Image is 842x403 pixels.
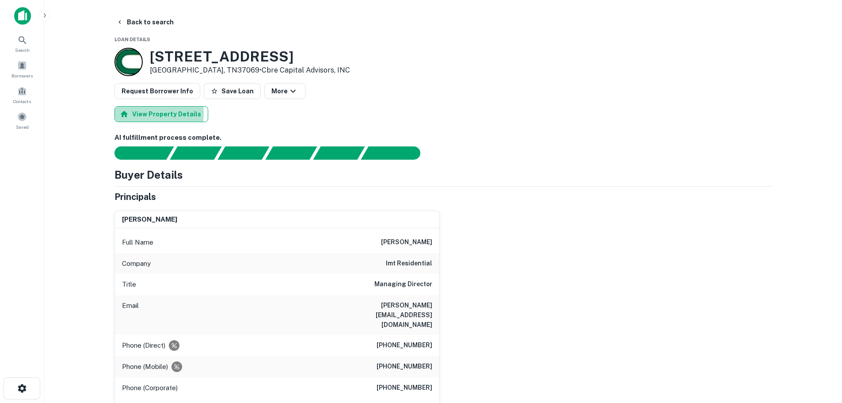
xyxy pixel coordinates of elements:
[3,108,42,132] a: Saved
[122,383,178,393] p: Phone (Corporate)
[169,340,179,351] div: Requests to not be contacted at this number
[3,57,42,81] a: Borrowers
[122,258,151,269] p: Company
[122,279,136,290] p: Title
[114,37,150,42] span: Loan Details
[114,133,772,143] h6: AI fulfillment process complete.
[122,300,139,330] p: Email
[122,361,168,372] p: Phone (Mobile)
[14,7,31,25] img: capitalize-icon.png
[15,46,30,54] span: Search
[171,361,182,372] div: Requests to not be contacted at this number
[122,340,165,351] p: Phone (Direct)
[114,83,200,99] button: Request Borrower Info
[16,123,29,130] span: Saved
[150,65,350,76] p: [GEOGRAPHIC_DATA], TN37069 •
[361,146,431,160] div: AI fulfillment process complete.
[377,340,432,351] h6: [PHONE_NUMBER]
[11,72,33,79] span: Borrowers
[104,146,170,160] div: Sending borrower request to AI...
[122,215,177,225] h6: [PERSON_NAME]
[122,237,153,248] p: Full Name
[377,383,432,393] h6: [PHONE_NUMBER]
[374,279,432,290] h6: Managing Director
[114,106,208,122] button: View Property Details
[217,146,269,160] div: Documents found, AI parsing details...
[265,146,317,160] div: Principals found, AI now looking for contact information...
[381,237,432,248] h6: [PERSON_NAME]
[13,98,31,105] span: Contacts
[386,258,432,269] h6: imt residential
[113,14,177,30] button: Back to search
[264,83,305,99] button: More
[3,31,42,55] a: Search
[377,361,432,372] h6: [PHONE_NUMBER]
[204,83,261,99] button: Save Loan
[114,190,156,203] h5: Principals
[262,66,350,74] a: Cbre Capital Advisors, INC
[3,83,42,107] a: Contacts
[326,300,432,330] h6: [PERSON_NAME][EMAIL_ADDRESS][DOMAIN_NAME]
[798,332,842,375] iframe: Chat Widget
[150,48,350,65] h3: [STREET_ADDRESS]
[170,146,221,160] div: Your request is received and processing...
[114,167,183,183] h4: Buyer Details
[313,146,365,160] div: Principals found, still searching for contact information. This may take time...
